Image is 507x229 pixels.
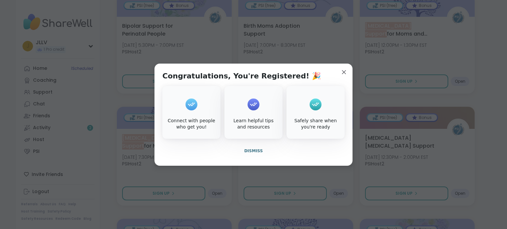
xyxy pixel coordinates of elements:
[226,118,281,130] div: Learn helpful tips and resources
[162,72,321,81] h1: Congratulations, You're Registered! 🎉
[244,149,263,153] span: Dismiss
[288,118,343,130] div: Safely share when you're ready
[162,144,345,158] button: Dismiss
[164,118,219,130] div: Connect with people who get you!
